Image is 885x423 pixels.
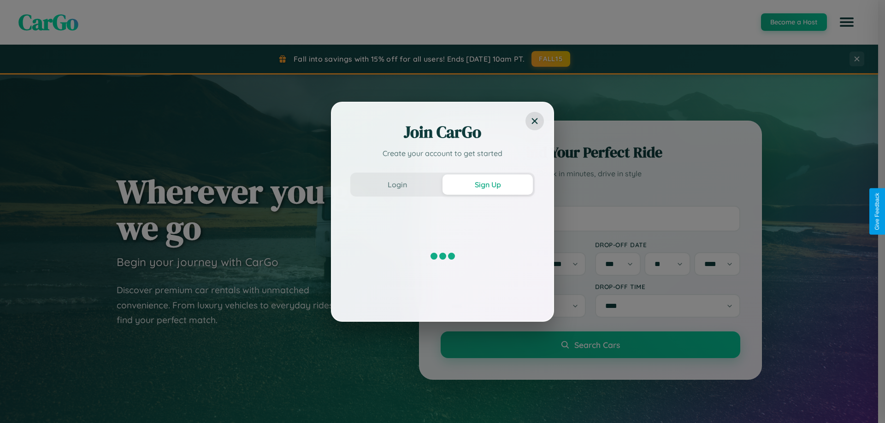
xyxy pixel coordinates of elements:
div: Give Feedback [874,193,880,230]
button: Sign Up [442,174,533,195]
p: Create your account to get started [350,148,535,159]
iframe: Intercom live chat [9,392,31,414]
h2: Join CarGo [350,121,535,143]
button: Login [352,174,442,195]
